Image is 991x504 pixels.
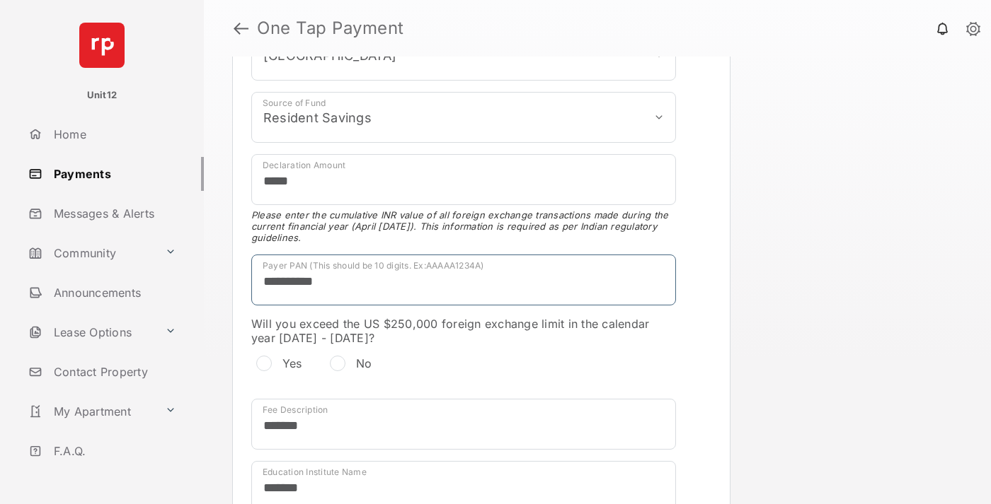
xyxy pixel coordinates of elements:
[79,23,125,68] img: svg+xml;base64,PHN2ZyB4bWxucz0iaHR0cDovL3d3dy53My5vcmcvMjAwMC9zdmciIHdpZHRoPSI2NCIgaGVpZ2h0PSI2NC...
[23,434,204,468] a: F.A.Q.
[23,157,204,191] a: Payments
[257,20,404,37] strong: One Tap Payment
[23,394,159,428] a: My Apartment
[23,276,204,310] a: Announcements
[23,355,204,389] a: Contact Property
[356,356,372,370] label: No
[23,117,204,151] a: Home
[87,88,118,102] p: Unit12
[251,317,676,345] label: Will you exceed the US $250,000 foreign exchange limit in the calendar year [DATE] - [DATE]?
[251,209,676,243] span: Please enter the cumulative INR value of all foreign exchange transactions made during the curren...
[23,197,204,230] a: Messages & Alerts
[23,315,159,349] a: Lease Options
[282,356,302,370] label: Yes
[23,236,159,270] a: Community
